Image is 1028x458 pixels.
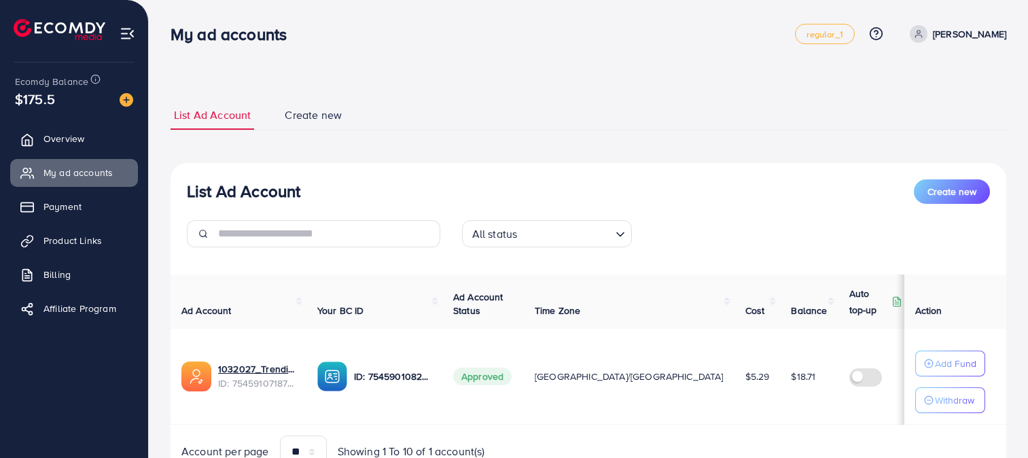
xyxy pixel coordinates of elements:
[218,362,296,390] div: <span class='underline'>1032027_Trendifiinds_1756919487825</span></br>7545910718719868935
[10,295,138,322] a: Affiliate Program
[914,179,990,204] button: Create new
[535,370,724,383] span: [GEOGRAPHIC_DATA]/[GEOGRAPHIC_DATA]
[10,159,138,186] a: My ad accounts
[791,370,815,383] span: $18.71
[187,181,300,201] h3: List Ad Account
[181,304,232,317] span: Ad Account
[469,224,520,244] span: All status
[43,302,116,315] span: Affiliate Program
[745,370,770,383] span: $5.29
[807,30,843,39] span: regular_1
[120,26,135,41] img: menu
[43,132,84,145] span: Overview
[791,304,827,317] span: Balance
[453,368,512,385] span: Approved
[915,351,985,376] button: Add Fund
[915,387,985,413] button: Withdraw
[453,290,503,317] span: Ad Account Status
[285,107,342,123] span: Create new
[171,24,298,44] h3: My ad accounts
[935,392,974,408] p: Withdraw
[181,362,211,391] img: ic-ads-acc.e4c84228.svg
[43,234,102,247] span: Product Links
[218,376,296,390] span: ID: 7545910718719868935
[15,75,88,88] span: Ecomdy Balance
[933,26,1006,42] p: [PERSON_NAME]
[935,355,976,372] p: Add Fund
[354,368,431,385] p: ID: 7545901082208206855
[120,93,133,107] img: image
[218,362,296,376] a: 1032027_Trendifiinds_1756919487825
[904,25,1006,43] a: [PERSON_NAME]
[521,222,609,244] input: Search for option
[174,107,251,123] span: List Ad Account
[15,89,55,109] span: $175.5
[10,227,138,254] a: Product Links
[317,362,347,391] img: ic-ba-acc.ded83a64.svg
[10,125,138,152] a: Overview
[535,304,580,317] span: Time Zone
[10,261,138,288] a: Billing
[462,220,632,247] div: Search for option
[745,304,765,317] span: Cost
[317,304,364,317] span: Your BC ID
[970,397,1018,448] iframe: Chat
[795,24,854,44] a: regular_1
[915,304,942,317] span: Action
[849,285,889,318] p: Auto top-up
[43,200,82,213] span: Payment
[10,193,138,220] a: Payment
[43,166,113,179] span: My ad accounts
[14,19,105,40] img: logo
[927,185,976,198] span: Create new
[43,268,71,281] span: Billing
